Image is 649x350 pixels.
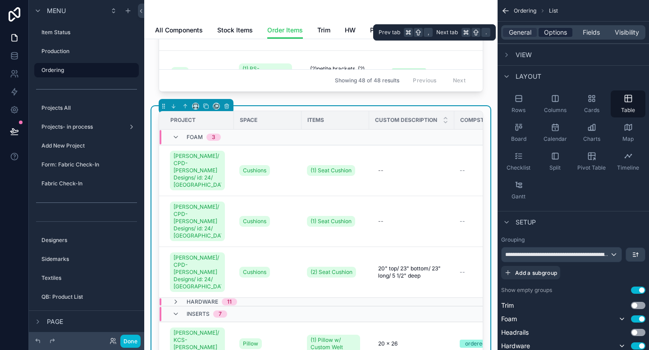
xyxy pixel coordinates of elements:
span: 20" top/ 23" bottom/ 23" long/ 5 1/2" deep [378,265,445,279]
button: Calendar [538,119,572,146]
span: -- [460,218,465,225]
div: 7 [219,310,222,318]
span: All Components [155,26,203,35]
span: Menu [47,6,66,15]
span: Add a subgroup [515,269,557,276]
span: Charts [583,135,600,143]
span: Cards [584,107,599,114]
button: Pivot Table [574,148,609,175]
span: Cushions [243,167,266,174]
span: (1) Seat Cushion [311,218,352,225]
a: Cushions [239,165,270,176]
span: Columns [544,107,567,114]
span: Trim [501,301,514,310]
button: Cards [574,90,609,117]
a: Sidemarks [34,252,139,266]
label: Production [41,48,137,55]
span: Project [170,117,196,124]
a: [PERSON_NAME]/ CPD- [PERSON_NAME] Designs/ id: 24/ [GEOGRAPHIC_DATA] [170,252,225,292]
button: Columns [538,90,572,117]
span: CompStatus [460,117,498,124]
span: Map [622,135,634,143]
a: QB: Product List [34,290,139,304]
label: Projects All [41,104,137,112]
a: Item Status [34,25,139,40]
a: Designers [34,233,139,247]
span: Rows [512,107,526,114]
label: Sidemarks [41,256,137,263]
a: Pillow [239,338,262,349]
span: Cushions [243,218,266,225]
label: Show empty groups [501,287,552,294]
a: [PERSON_NAME]/ CPD- [PERSON_NAME] Designs/ id: 24/ [GEOGRAPHIC_DATA] [170,202,225,241]
span: Pivot Table [577,164,606,171]
span: Setup [516,218,536,227]
a: Production [34,44,139,58]
span: Space [240,117,257,124]
div: ordered [465,340,485,348]
span: HW [345,26,356,35]
span: Showing 48 of 48 results [335,77,399,84]
button: Board [501,119,536,146]
a: Order Items [267,22,303,39]
a: Cushions [239,216,270,227]
a: Projects- in process [34,120,139,134]
span: Checklist [507,164,530,171]
div: -- [378,218,384,225]
span: [PERSON_NAME]/ CPD- [PERSON_NAME] Designs/ id: 24/ [GEOGRAPHIC_DATA] [174,153,221,188]
button: Checklist [501,148,536,175]
a: Ordering [34,63,139,77]
label: Item Status [41,29,137,36]
a: HW [345,22,356,40]
label: QB: Product List [41,293,137,301]
span: 20 x 26 [378,340,398,347]
span: General [509,28,531,37]
button: Add a subgroup [501,266,560,279]
a: [PERSON_NAME]/ CPD- [PERSON_NAME] Designs/ id: 24/ [GEOGRAPHIC_DATA] [170,151,225,190]
span: -- [460,269,465,276]
span: List [549,7,558,14]
span: Next tab [436,29,458,36]
span: Fields [583,28,600,37]
a: Cushions [239,267,270,278]
label: Ordering [41,67,133,74]
span: Trim [317,26,330,35]
span: Cushions [243,269,266,276]
span: (2) Seat Cushion [311,269,352,276]
a: (1) Seat Cushion [307,216,355,227]
span: [PERSON_NAME]/ CPD- [PERSON_NAME] Designs/ id: 24/ [GEOGRAPHIC_DATA] [174,203,221,239]
a: Projects All [34,101,139,115]
span: Foam [501,314,517,323]
a: Textiles [34,271,139,285]
span: Timeline [617,164,639,171]
label: Projects- in process [41,123,124,130]
label: Form: Fabric Check-In [41,161,137,168]
div: 11 [227,298,232,305]
span: Calendar [544,135,567,143]
span: Foam [187,134,203,141]
span: Board [511,135,526,143]
label: Grouping [501,236,525,243]
span: Order Items [267,26,303,35]
a: Form: Fabric Check-In [34,157,139,172]
a: Add New Project [34,139,139,153]
a: Fabric Check-In [34,176,139,191]
span: View [516,50,532,59]
span: -- [460,167,465,174]
a: All Components [155,22,203,40]
button: Done [120,335,141,348]
span: Stock Items [217,26,253,35]
label: Textiles [41,274,137,282]
span: . [482,29,489,36]
a: (1) Seat Cushion [307,165,355,176]
span: Options [544,28,567,37]
span: Split [549,164,561,171]
span: Pillows [370,26,392,35]
span: Inserts [187,310,210,318]
label: Fabric Check-In [41,180,137,187]
span: , [425,29,432,36]
span: Table [621,107,635,114]
div: 3 [212,134,215,141]
span: Hardware [187,298,218,305]
span: Custom Description [375,117,437,124]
